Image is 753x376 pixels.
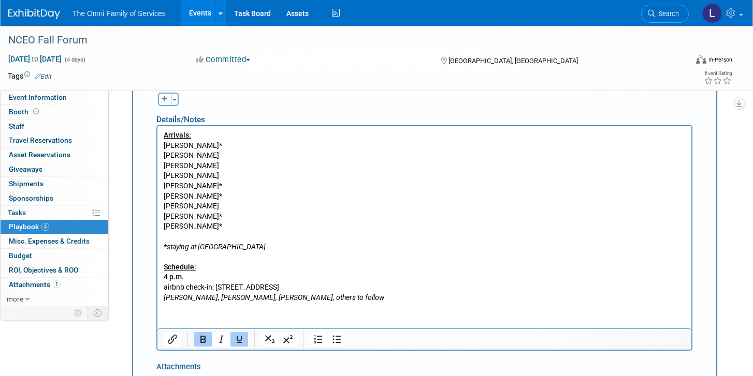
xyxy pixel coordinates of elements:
a: Travel Reservations [1,133,108,147]
a: Staff [1,119,108,133]
a: Edit [35,73,52,80]
a: Search [641,5,689,23]
span: Budget [9,251,32,260]
span: Travel Reservations [9,136,72,144]
img: ExhibitDay [8,9,60,19]
button: Committed [193,54,254,65]
a: Asset Reservations [1,148,108,162]
span: Tasks [8,208,26,217]
span: Staff [9,122,24,130]
td: Tags [8,71,52,81]
span: 4 [41,223,49,231]
img: Format-Inperson.png [696,55,706,64]
button: Bullet list [328,332,345,347]
td: Toggle Event Tabs [88,306,109,320]
a: Booth [1,105,108,119]
span: Event Information [9,93,67,101]
button: Italic [212,332,230,347]
button: Superscript [279,332,297,347]
span: more [7,295,23,303]
span: The Omni Family of Services [73,9,166,18]
a: ROI, Objectives & ROO [1,263,108,277]
button: Bold [194,332,212,347]
span: Booth [9,108,41,116]
span: 1 [53,280,61,288]
button: Subscript [261,332,279,347]
span: Giveaways [9,165,42,173]
div: NCEO Fall Forum [5,31,671,50]
span: Search [655,10,679,18]
a: Giveaways [1,162,108,176]
a: Misc. Expenses & Credits [1,234,108,248]
span: [GEOGRAPHIC_DATA], [GEOGRAPHIC_DATA] [448,57,578,65]
div: Event Format [625,54,732,69]
button: Underline [230,332,248,347]
span: to [30,55,40,63]
span: Attachments [9,280,61,289]
a: Event Information [1,91,108,104]
span: Asset Reservations [9,151,70,159]
a: more [1,292,108,306]
span: Sponsorships [9,194,53,202]
span: ROI, Objectives & ROO [9,266,78,274]
div: Event Rating [704,71,732,76]
span: Booth not reserved yet [31,108,41,115]
span: [DATE] [DATE] [8,54,62,64]
span: Misc. Expenses & Credits [9,237,90,245]
a: Budget [1,249,108,263]
a: Attachments1 [1,278,108,292]
div: Attachments [156,362,221,375]
div: In-Person [708,56,732,64]
td: Personalize Event Tab Strip [69,306,88,320]
span: (4 days) [64,56,85,63]
span: Shipments [9,179,44,188]
button: Insert/edit link [164,332,181,347]
a: Playbook4 [1,220,108,234]
iframe: Rich Text Area [157,126,691,328]
div: Details/Notes [156,106,692,125]
a: Tasks [1,206,108,220]
img: Lauren Ryan [702,4,722,23]
a: Sponsorships [1,191,108,205]
button: Numbered list [310,332,327,347]
a: Shipments [1,177,108,191]
span: Playbook [9,222,49,231]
